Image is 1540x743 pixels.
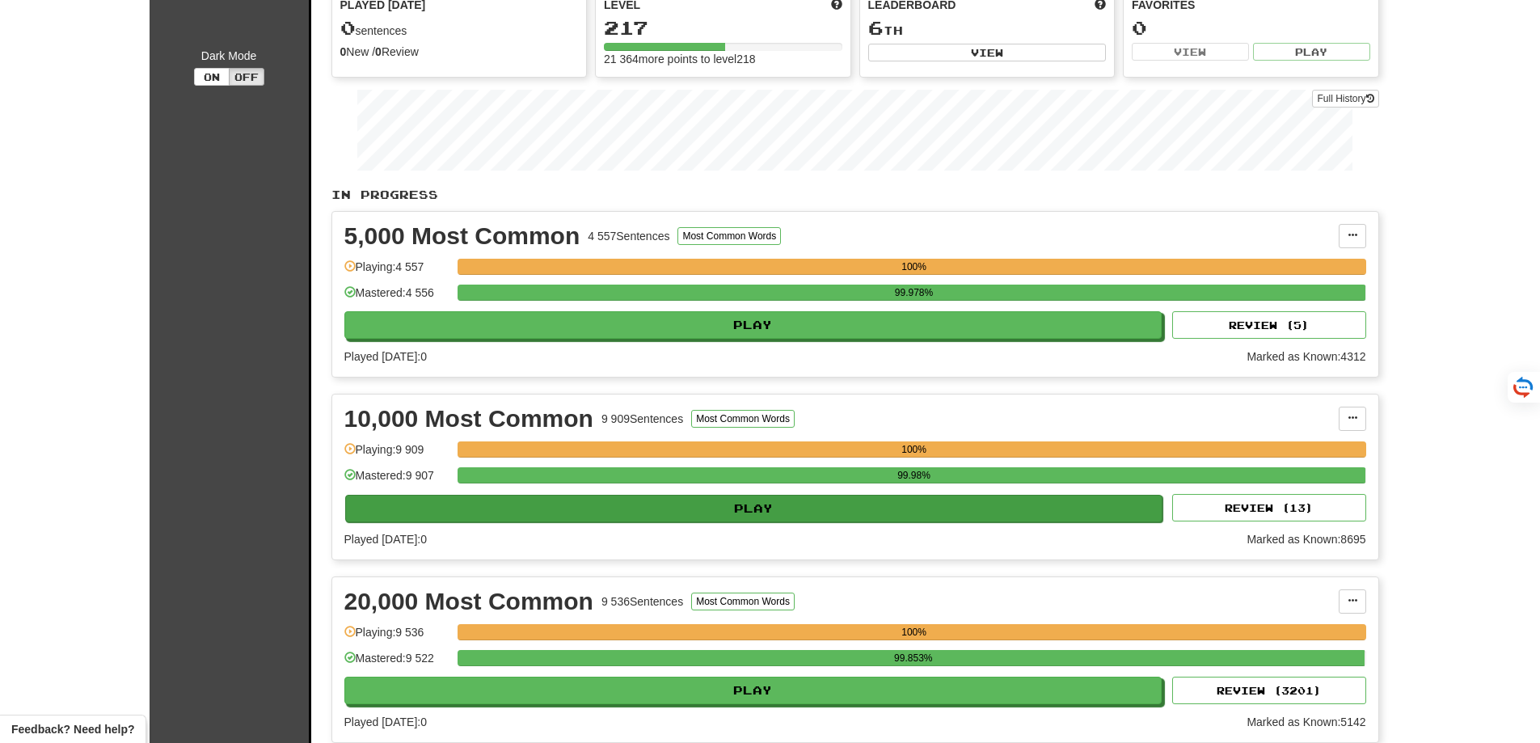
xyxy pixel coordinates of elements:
a: Full History [1312,90,1378,108]
div: New / Review [340,44,579,60]
div: Playing: 4 557 [344,259,449,285]
button: Review (5) [1172,311,1366,339]
div: 100% [462,259,1366,275]
span: Played [DATE]: 0 [344,533,427,546]
div: 99.978% [462,285,1366,301]
div: Marked as Known: 8695 [1247,531,1365,547]
div: Marked as Known: 4312 [1247,348,1365,365]
div: 20,000 Most Common [344,589,593,614]
div: Mastered: 4 556 [344,285,449,311]
button: View [1132,43,1249,61]
button: Most Common Words [691,410,795,428]
span: Played [DATE]: 0 [344,716,427,728]
p: In Progress [331,187,1379,203]
div: 9 909 Sentences [601,411,683,427]
div: Marked as Known: 5142 [1247,714,1365,730]
div: sentences [340,18,579,39]
div: 99.853% [462,650,1365,666]
div: 4 557 Sentences [588,228,669,244]
strong: 0 [375,45,382,58]
div: 9 536 Sentences [601,593,683,610]
div: Playing: 9 909 [344,441,449,468]
div: 21 364 more points to level 218 [604,51,842,67]
button: Off [229,68,264,86]
div: 100% [462,624,1366,640]
button: Most Common Words [677,227,781,245]
div: Mastered: 9 522 [344,650,449,677]
button: Review (13) [1172,494,1366,521]
span: Played [DATE]: 0 [344,350,427,363]
button: Play [344,677,1162,704]
button: Play [344,311,1162,339]
div: 0 [1132,18,1370,38]
div: 99.98% [462,467,1366,483]
strong: 0 [340,45,347,58]
span: 0 [340,16,356,39]
div: Dark Mode [162,48,297,64]
div: 10,000 Most Common [344,407,593,431]
button: On [194,68,230,86]
button: Review (3201) [1172,677,1366,704]
button: Play [1253,43,1370,61]
div: 100% [462,441,1366,458]
button: Play [345,495,1163,522]
div: Mastered: 9 907 [344,467,449,494]
div: 217 [604,18,842,38]
div: Playing: 9 536 [344,624,449,651]
button: View [868,44,1107,61]
span: 6 [868,16,884,39]
div: 5,000 Most Common [344,224,580,248]
span: Open feedback widget [11,721,134,737]
button: Most Common Words [691,593,795,610]
div: th [868,18,1107,39]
